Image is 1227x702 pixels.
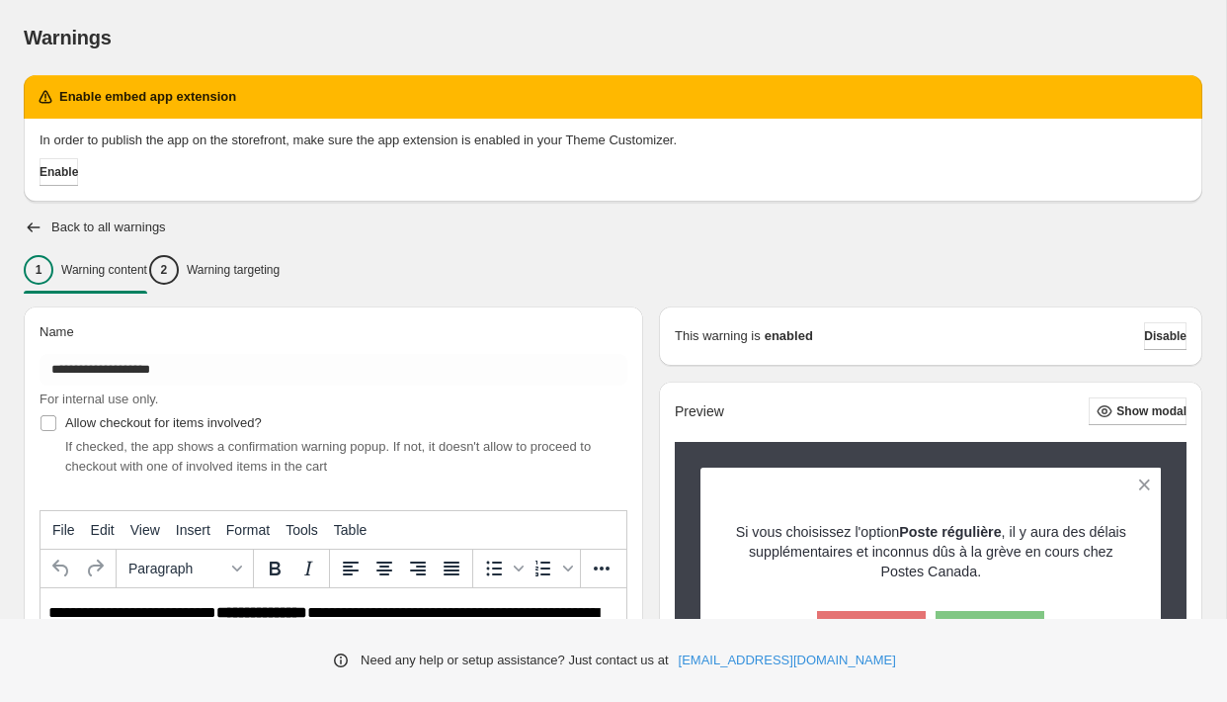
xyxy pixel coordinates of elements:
span: Warnings [24,27,112,48]
button: Bold [258,552,291,585]
p: Warning targeting [187,262,280,278]
button: Align left [334,552,368,585]
span: If checked, the app shows a confirmation warning popup. If not, it doesn't allow to proceed to ch... [65,439,591,474]
button: Redo [78,552,112,585]
p: Si vous choisissez l'option , il y aura des délais supplémentaires et inconnus dûs à la grève en ... [735,522,1127,581]
h2: Enable embed app extension [59,87,236,107]
span: Name [40,324,74,339]
span: Table [334,522,367,538]
div: Bullet list [477,552,527,585]
button: Align right [401,552,435,585]
span: Paragraph [128,561,225,576]
span: Allow checkout for items involved? [65,415,262,430]
iframe: Rich Text Area [41,588,626,689]
button: Italic [291,552,325,585]
span: Tools [286,522,318,538]
span: Insert [176,522,210,538]
span: Edit [91,522,115,538]
h2: Back to all warnings [51,219,166,235]
div: 2 [149,255,179,285]
p: This warning is [675,326,761,346]
p: In order to publish the app on the storefront, make sure the app extension is enabled in your The... [40,131,1186,150]
p: Warning content [61,262,147,278]
button: More... [585,552,618,585]
span: Enable [40,164,78,180]
h2: Preview [675,403,724,420]
div: 1 [24,255,53,285]
button: Enable [40,158,78,186]
span: Format [226,522,270,538]
span: View [130,522,160,538]
a: [EMAIL_ADDRESS][DOMAIN_NAME] [679,651,896,670]
button: 1Warning content [24,249,147,291]
strong: enabled [765,326,813,346]
button: Formats [121,552,249,585]
span: For internal use only. [40,392,158,406]
button: Cancel [817,611,926,655]
button: 2Warning targeting [149,249,280,291]
button: Undo [44,552,78,585]
button: Show modal [1089,397,1186,425]
span: Disable [1144,328,1186,344]
button: OK [936,611,1044,655]
div: Numbered list [527,552,576,585]
span: File [52,522,75,538]
span: Show modal [1116,403,1186,419]
button: Align center [368,552,401,585]
button: Justify [435,552,468,585]
button: Disable [1144,322,1186,350]
strong: Poste régulière [899,524,1001,540]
